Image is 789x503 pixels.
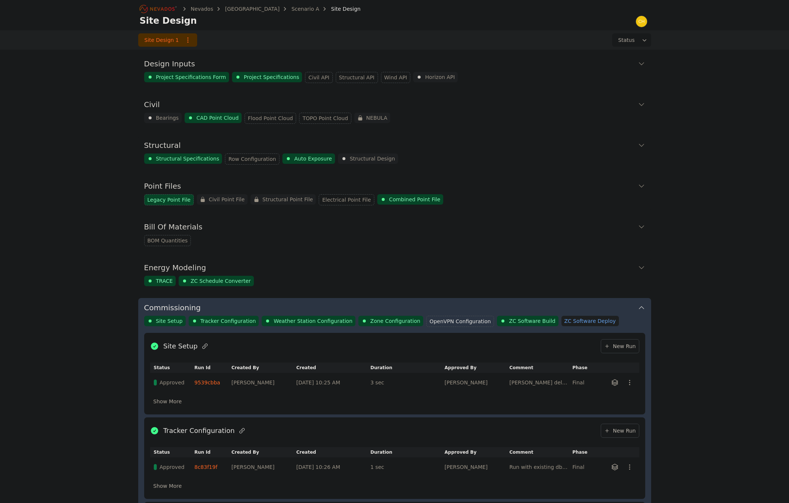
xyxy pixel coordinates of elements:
a: [GEOGRAPHIC_DATA] [225,5,279,13]
span: Civil Point File [209,196,245,203]
div: Energy ModelingTRACEZC Schedule Converter [138,258,651,292]
span: NEBULA [366,114,387,122]
span: Site Setup [156,317,183,325]
h3: Structural [144,140,181,150]
a: Nevados [191,5,213,13]
span: Auto Exposure [294,155,332,162]
span: Status [615,36,635,44]
a: 9539cbba [195,380,221,385]
h3: Bill Of Materials [144,222,203,232]
span: Weather Station Configuration [274,317,352,325]
div: StructuralStructural SpecificationsRow ConfigurationAuto ExposureStructural Design [138,136,651,171]
span: Structural Specifications [156,155,219,162]
span: Approved [160,379,185,386]
div: 3 sec [371,379,441,386]
div: Final [573,463,591,471]
td: [DATE] 10:25 AM [296,373,371,392]
div: [PERSON_NAME] deleted db data; re-run to have correct tracker IDs because this site has SREs [510,379,569,386]
span: Row Configuration [228,155,276,163]
th: Approved By [445,363,510,373]
td: [PERSON_NAME] [232,373,296,392]
span: Project Specifications [244,73,299,81]
a: 8c83f19f [195,464,218,470]
span: Approved [160,463,185,471]
a: Site Design 1 [138,33,197,47]
h3: Energy Modeling [144,262,206,273]
span: Tracker Configuration [200,317,256,325]
span: New Run [604,427,636,434]
span: Legacy Point File [147,196,191,203]
span: New Run [604,342,636,350]
div: Bill Of MaterialsBOM Quantities [138,217,651,252]
a: New Run [601,424,639,438]
span: Electrical Point File [322,196,371,203]
span: ZC Schedule Converter [190,277,251,285]
span: ZC Software Deploy [564,317,616,325]
th: Created By [232,363,296,373]
th: Run Id [195,363,232,373]
td: [DATE] 10:26 AM [296,457,371,477]
th: Duration [371,447,445,457]
th: Approved By [445,447,510,457]
div: Design InputsProject Specifications FormProject SpecificationsCivil APIStructural APIWind APIHori... [138,54,651,89]
button: Energy Modeling [144,258,645,276]
button: Design Inputs [144,54,645,72]
span: Wind API [384,74,407,81]
button: Commissioning [144,298,645,316]
th: Status [150,447,195,457]
td: [PERSON_NAME] [445,457,510,477]
span: TOPO Point Cloud [302,115,348,122]
span: CAD Point Cloud [196,114,239,122]
div: Point FilesLegacy Point FileCivil Point FileStructural Point FileElectrical Point FileCombined Po... [138,176,651,211]
h2: Site Setup [163,341,198,351]
span: TRACE [156,277,173,285]
button: Structural [144,136,645,153]
div: 1 sec [371,463,441,471]
th: Created [296,447,371,457]
th: Duration [371,363,445,373]
th: Comment [510,363,573,373]
nav: Breadcrumb [140,3,361,15]
th: Phase [573,447,595,457]
h3: Civil [144,99,160,110]
span: Flood Point Cloud [248,115,293,122]
span: Horizon API [425,73,455,81]
div: Site Design [321,5,361,13]
span: Zone Configuration [370,317,420,325]
td: [PERSON_NAME] [445,373,510,392]
span: Combined Point File [389,196,440,203]
button: Bill Of Materials [144,217,645,235]
span: Structural API [339,74,375,81]
button: Show More [150,479,185,493]
button: Show More [150,394,185,408]
th: Status [150,363,195,373]
h3: Commissioning [144,302,201,313]
h2: Tracker Configuration [163,426,235,436]
span: Bearings [156,114,179,122]
h3: Point Files [144,181,181,191]
img: chris.young@nevados.solar [636,16,647,27]
h3: Design Inputs [144,59,195,69]
button: Status [612,33,651,47]
button: Point Files [144,176,645,194]
div: Final [573,379,591,386]
div: Run with existing db values [510,463,569,471]
th: Comment [510,447,573,457]
h1: Site Design [140,15,197,27]
td: [PERSON_NAME] [232,457,296,477]
span: Civil API [308,74,329,81]
div: CivilBearingsCAD Point CloudFlood Point CloudTOPO Point CloudNEBULA [138,95,651,130]
span: ZC Software Build [509,317,555,325]
th: Created [296,363,371,373]
span: Structural Point File [262,196,313,203]
span: Project Specifications Form [156,73,226,81]
th: Created By [232,447,296,457]
th: Phase [573,363,595,373]
a: New Run [601,339,639,353]
a: Scenario A [291,5,319,13]
span: BOM Quantities [147,237,188,244]
th: Run Id [195,447,232,457]
button: Civil [144,95,645,113]
span: OpenVPN Configuration [430,318,491,325]
span: Structural Design [350,155,395,162]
